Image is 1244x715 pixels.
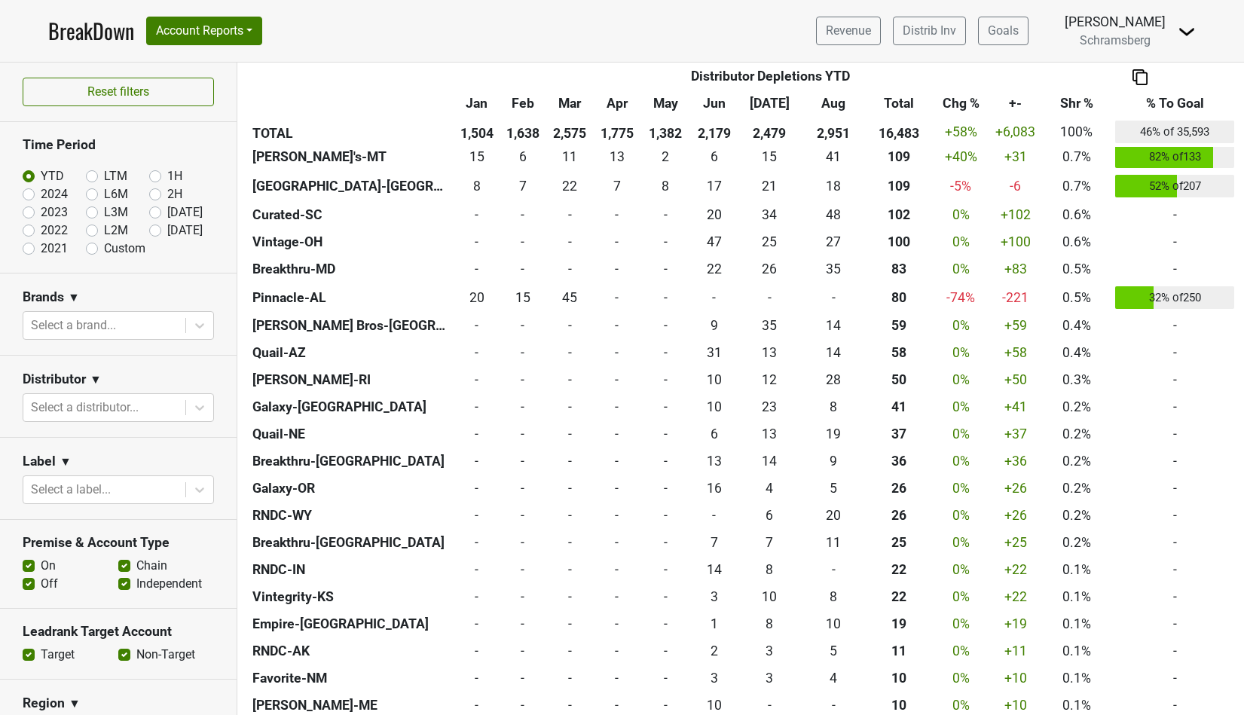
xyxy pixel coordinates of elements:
th: [PERSON_NAME]-RI [249,366,454,393]
td: 0 [691,283,737,313]
td: 21.334 [737,172,801,202]
div: - [549,370,590,390]
div: - [598,232,637,252]
div: 26 [741,259,798,279]
div: 22 [695,259,734,279]
th: 2,951 [802,117,866,147]
div: - [457,397,497,417]
div: 102 [870,205,929,225]
td: - [1111,366,1238,393]
td: 0.7% [1042,172,1112,202]
div: +41 [992,397,1038,417]
label: 2H [167,185,182,203]
td: 17.501 [802,172,866,202]
td: 0 [546,201,594,228]
div: - [549,397,590,417]
td: 0 [500,393,546,420]
th: Pinnacle-AL [249,283,454,313]
td: 14.15 [802,312,866,339]
div: 13 [741,343,798,362]
div: 13 [598,147,637,167]
td: 0 % [932,228,989,255]
div: -6 [992,176,1038,196]
td: -5 % [932,172,989,202]
div: - [457,232,497,252]
a: BreakDown [48,15,134,47]
td: 0 [546,228,594,255]
td: 0 [594,366,640,393]
td: 0 [500,420,546,448]
td: 0 [640,366,691,393]
div: +58 [992,343,1038,362]
th: 1,775 [594,117,640,147]
div: 109 [870,176,929,196]
div: 48 [805,205,863,225]
div: 6 [503,147,543,167]
td: 0.5% [1042,255,1112,283]
th: 49.900 [866,366,933,393]
div: +31 [992,147,1038,167]
td: 0 [640,255,691,283]
th: Quail-AZ [249,339,454,366]
div: 23 [741,397,798,417]
td: 0 [802,283,866,313]
td: 0 [640,420,691,448]
div: - [503,397,543,417]
th: Vintage-OH [249,228,454,255]
div: 11 [549,147,590,167]
td: 14.169 [802,339,866,366]
td: 8.4 [454,172,500,202]
td: 22.668 [737,393,801,420]
label: 2021 [41,240,68,258]
td: 7.604 [640,172,691,202]
td: 0 [640,393,691,420]
div: +102 [992,205,1038,225]
label: L2M [104,222,128,240]
div: - [598,259,637,279]
label: L6M [104,185,128,203]
div: - [503,232,543,252]
span: ▼ [68,289,80,307]
td: 1.584 [640,142,691,172]
td: 26.334 [737,255,801,283]
div: - [643,397,687,417]
th: 79.598 [866,283,933,313]
td: 0 [594,312,640,339]
div: 59 [870,316,929,335]
div: - [643,343,687,362]
th: 2,479 [737,117,801,147]
th: Jun: activate to sort column ascending [691,90,737,117]
div: -221 [992,288,1038,307]
div: - [598,288,637,307]
td: 0.7% [1042,142,1112,172]
div: - [695,288,734,307]
td: 40.825 [802,142,866,172]
td: 27.9 [802,366,866,393]
img: Copy to clipboard [1132,69,1148,85]
div: - [598,370,637,390]
td: 0 [500,312,546,339]
td: 14.801 [500,283,546,313]
td: 11.666 [737,366,801,393]
div: 35 [805,259,863,279]
div: - [598,316,637,335]
th: 2,575 [546,117,594,147]
div: - [549,343,590,362]
td: 17.334 [691,172,737,202]
label: 2022 [41,222,68,240]
td: 27.475 [802,228,866,255]
label: Target [41,646,75,664]
div: - [643,205,687,225]
td: 0 [546,339,594,366]
td: 0 [594,201,640,228]
th: 40.502 [866,393,933,420]
div: 80 [870,288,929,307]
div: 14 [805,316,863,335]
div: 28 [805,370,863,390]
td: 0 [454,339,500,366]
td: 47.32 [691,228,737,255]
td: 0 [500,339,546,366]
span: ▼ [60,453,72,471]
td: 35.001 [802,255,866,283]
td: 25.36 [737,228,801,255]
